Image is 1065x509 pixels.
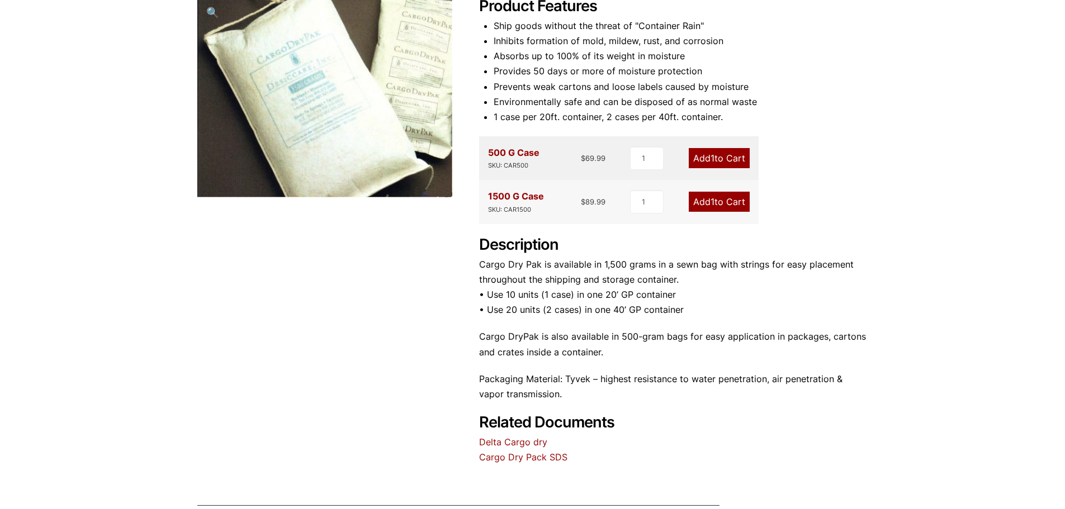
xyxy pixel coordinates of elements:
p: Cargo DryPak is also available in 500-gram bags for easy application in packages, cartons and cra... [479,329,868,359]
a: Cargo Dry Pack SDS [479,451,567,463]
p: Cargo Dry Pak is available in 1,500 grams in a sewn bag with strings for easy placement throughou... [479,257,868,318]
div: 1500 G Case [488,189,544,215]
bdi: 89.99 [581,197,605,206]
h2: Description [479,236,868,254]
span: 1 [711,196,714,207]
li: Environmentally safe and can be disposed of as normal waste [494,94,868,110]
div: SKU: CAR500 [488,160,539,171]
span: 🔍 [206,6,219,18]
li: Prevents weak cartons and loose labels caused by moisture [494,79,868,94]
span: $ [581,154,585,163]
div: 500 G Case [488,145,539,171]
span: 1 [711,153,714,164]
a: Add1to Cart [689,192,750,212]
li: Absorbs up to 100% of its weight in moisture [494,49,868,64]
span: $ [581,197,585,206]
p: Packaging Material: Tyvek – highest resistance to water penetration, air penetration & vapor tran... [479,372,868,402]
li: Provides 50 days or more of moisture protection [494,64,868,79]
bdi: 69.99 [581,154,605,163]
li: 1 case per 20ft. container, 2 cases per 40ft. container. [494,110,868,125]
div: SKU: CAR1500 [488,204,544,215]
a: Delta Cargo dry [479,436,547,448]
a: Add1to Cart [689,148,750,168]
li: Ship goods without the threat of "Container Rain" [494,18,868,34]
li: Inhibits formation of mold, mildew, rust, and corrosion [494,34,868,49]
